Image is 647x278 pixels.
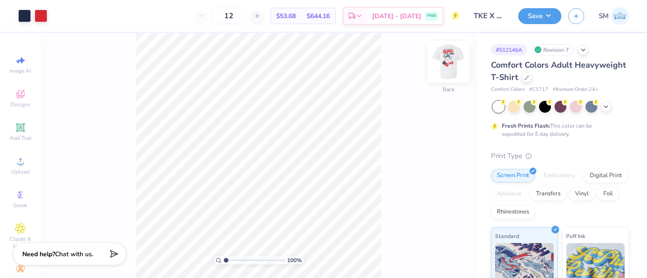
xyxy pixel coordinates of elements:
[10,134,31,142] span: Add Text
[502,122,614,138] div: This color can be expedited for 5 day delivery.
[491,187,527,201] div: Applique
[518,8,561,24] button: Save
[372,11,421,21] span: [DATE] - [DATE]
[491,205,535,219] div: Rhinestones
[599,11,609,21] span: SM
[211,8,247,24] input: – –
[491,44,527,55] div: # 512146A
[491,151,629,161] div: Print Type
[491,169,535,183] div: Screen Print
[530,187,566,201] div: Transfers
[467,7,511,25] input: Untitled Design
[529,86,548,94] span: # C1717
[597,187,619,201] div: Foil
[10,101,30,108] span: Designs
[5,235,36,250] span: Clipart & logos
[538,169,581,183] div: Embroidery
[55,250,93,258] span: Chat with us.
[553,86,598,94] span: Minimum Order: 24 +
[10,67,31,74] span: Image AI
[502,122,550,129] strong: Fresh Prints Flash:
[276,11,296,21] span: $53.68
[584,169,628,183] div: Digital Print
[14,202,28,209] span: Greek
[430,44,467,80] img: Back
[11,168,30,175] span: Upload
[307,11,330,21] span: $644.16
[495,231,519,241] span: Standard
[491,60,626,83] span: Comfort Colors Adult Heavyweight T-Shirt
[532,44,574,55] div: Revision 7
[22,250,55,258] strong: Need help?
[443,86,455,94] div: Back
[599,7,629,25] a: SM
[491,86,525,94] span: Comfort Colors
[569,187,595,201] div: Vinyl
[427,13,436,19] span: FREE
[288,256,302,264] span: 100 %
[566,231,586,241] span: Puff Ink
[611,7,629,25] img: Shruthi Mohan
